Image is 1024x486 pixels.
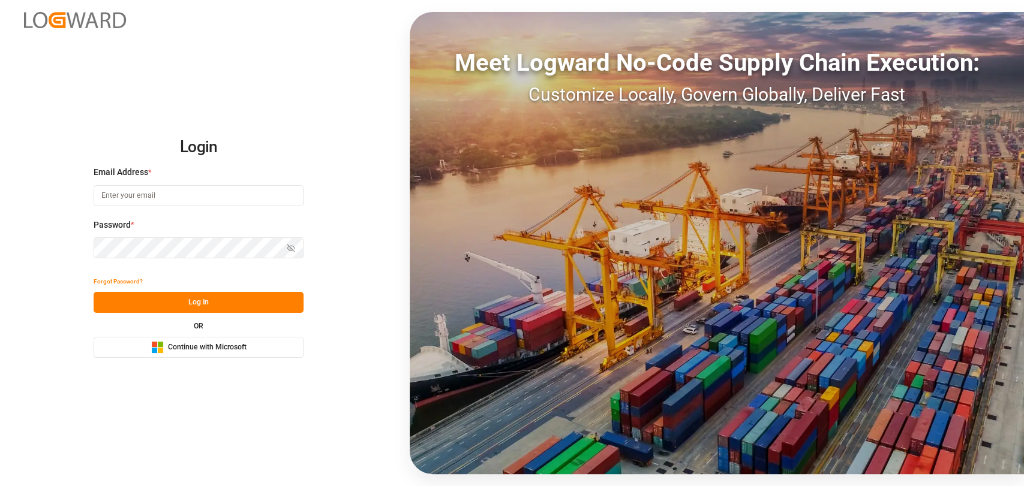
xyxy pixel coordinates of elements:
[194,322,203,330] small: OR
[94,271,143,292] button: Forgot Password?
[410,81,1024,108] div: Customize Locally, Govern Globally, Deliver Fast
[94,337,304,358] button: Continue with Microsoft
[24,12,126,28] img: Logward_new_orange.png
[168,342,247,353] span: Continue with Microsoft
[410,45,1024,81] div: Meet Logward No-Code Supply Chain Execution:
[94,166,148,179] span: Email Address
[94,185,304,206] input: Enter your email
[94,292,304,313] button: Log In
[94,219,131,231] span: Password
[94,128,304,167] h2: Login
